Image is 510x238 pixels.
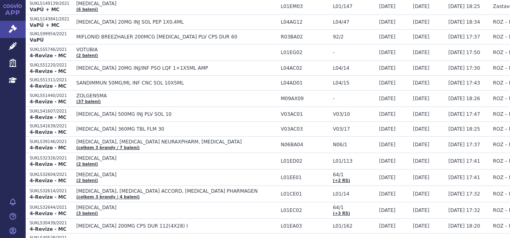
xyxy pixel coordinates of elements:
span: V03AC03 [281,126,329,132]
p: SUKLS30439/2021 [30,220,72,226]
p: SUKLS32644/2021 [30,205,72,210]
strong: 4-Revize - MC [30,69,67,74]
span: [MEDICAL_DATA], [MEDICAL_DATA] ACCORD, [MEDICAL_DATA] PHARMAGEN [76,188,277,194]
span: R03BA02 [281,34,329,40]
span: [DATE] [379,126,396,132]
span: L04AC02 [281,65,329,71]
span: V03AC01 [281,111,329,117]
strong: 4-Revize - MC [30,129,67,135]
a: (+2 RS) [333,178,350,183]
span: [DATE] [413,34,429,40]
span: L04AG12 [281,19,329,25]
a: (37 balení) [76,99,101,104]
span: 64/1 [333,172,375,177]
span: L01EG02 [281,50,329,55]
span: [DATE] [379,96,396,101]
p: SUKLS51220/2021 [30,63,72,68]
span: [DATE] 17:43 [448,80,480,86]
span: [DATE] [379,158,396,164]
span: [DATE] 18:20 [448,223,480,229]
span: L04/14 [333,65,375,71]
span: MIFLONID BREEZHALER 200MCG [MEDICAL_DATA] PLV CPS DUR 60 [76,34,277,40]
span: SANDIMMUN 50MG/ML INF CNC SOL 10X5ML [76,80,277,86]
span: [DATE] [379,65,396,71]
p: SUKLS41607/2021 [30,109,72,114]
span: [MEDICAL_DATA] [76,1,277,6]
span: [DATE] 17:50 [448,50,480,55]
span: - [333,96,375,101]
span: L01/147 [333,4,375,9]
span: [DATE] 17:30 [448,65,480,71]
span: [DATE] [413,208,429,213]
span: [DATE] [379,111,396,117]
span: M09AX09 [281,96,329,101]
span: [DATE] [413,223,429,229]
span: [DATE] 18:26 [448,96,480,101]
p: SUKLS99954/2021 [30,31,72,37]
span: [DATE] 17:41 [448,158,480,164]
strong: 4-Revize - MC [30,83,67,89]
span: [DATE] 17:37 [448,142,480,147]
span: [DATE] 18:34 [448,19,480,25]
span: [DATE] [413,111,429,117]
strong: 4-Revize - MC [30,178,67,184]
span: - [333,50,375,55]
span: [MEDICAL_DATA] [76,172,277,177]
span: [DATE] [379,34,396,40]
p: SUKLS55746/2021 [30,47,72,52]
span: [DATE] [379,142,396,147]
a: (+3 RS) [333,211,350,216]
strong: VaPÚ [30,37,44,43]
p: SUKLS39146/2021 [30,139,72,145]
a: (3 balení) [76,211,98,216]
span: [MEDICAL_DATA] 500MG INJ PLV SOL 10 [76,111,277,117]
span: V03/10 [333,111,375,117]
p: SUKLS143841/2021 [30,16,72,22]
strong: 4-Revize - MC [30,194,67,200]
span: L01/14 [333,191,375,197]
span: [DATE] [379,19,396,25]
span: [DATE] 17:47 [448,111,480,117]
span: [DATE] [379,191,396,197]
span: [DATE] 17:32 [448,191,480,197]
span: [DATE] [413,96,429,101]
span: [DATE] [413,65,429,71]
span: L01/113 [333,158,375,164]
span: [DATE] [379,4,396,9]
strong: 4-Revize - MC [30,161,67,167]
span: L04/47 [333,19,375,25]
span: [DATE] [413,175,429,180]
span: [DATE] 18:25 [448,126,480,132]
span: [DATE] [413,142,429,147]
span: [MEDICAL_DATA] [76,205,277,210]
span: [DATE] 17:32 [448,208,480,213]
span: [DATE] [413,126,429,132]
span: V03/17 [333,126,375,132]
span: N06/1 [333,142,375,147]
strong: VaPÚ + MC [30,22,59,28]
span: L01ED02 [281,158,329,164]
span: [DATE] 17:37 [448,34,480,40]
span: L01EM03 [281,4,329,9]
span: [DATE] [379,208,396,213]
span: [DATE] [413,50,429,55]
p: SUKLS41639/2021 [30,123,72,129]
strong: 4-Revize - MC [30,53,67,58]
span: L01/162 [333,223,375,229]
a: (celkem 3 brandy / 7 balení) [76,145,140,150]
span: [DATE] [413,19,429,25]
a: (2 balení) [76,178,98,183]
span: [DATE] [379,175,396,180]
span: L04/15 [333,80,375,86]
p: SUKLS149139/2021 [30,1,72,6]
span: 92/2 [333,34,375,40]
p: SUKLS32604/2021 [30,172,72,177]
strong: 4-Revize - MC [30,99,67,105]
span: N06BA04 [281,142,329,147]
a: (6 balení) [76,7,98,12]
a: (celkem 3 brandy / 4 balení) [76,195,140,199]
span: [MEDICAL_DATA] 20MG INJ SOL PEP 1X0,4ML [76,19,277,25]
p: SUKLS32326/2021 [30,155,72,161]
span: [DATE] 17:41 [448,175,480,180]
span: [MEDICAL_DATA] [76,155,277,161]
